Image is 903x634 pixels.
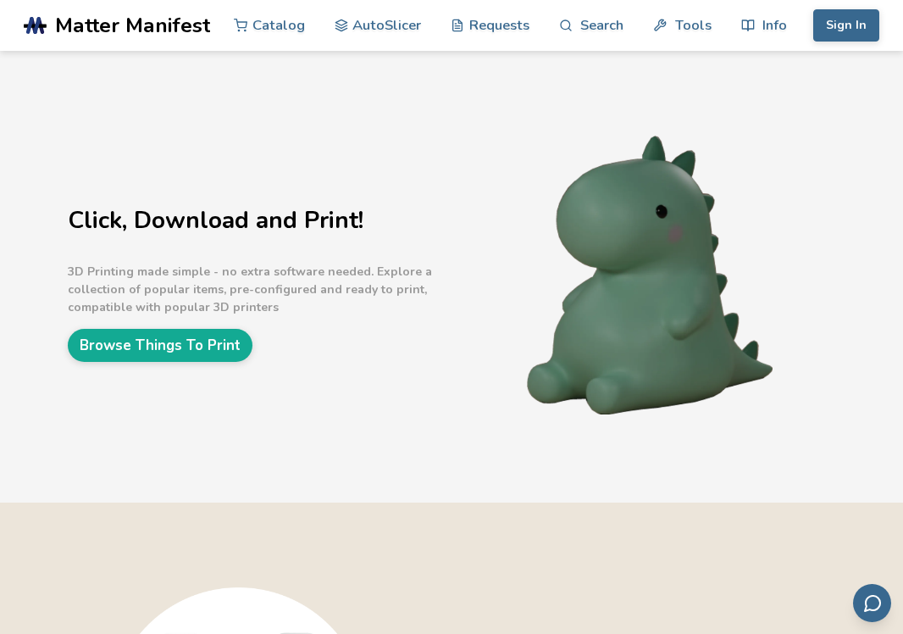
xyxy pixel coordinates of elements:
button: Send feedback via email [853,584,891,622]
p: 3D Printing made simple - no extra software needed. Explore a collection of popular items, pre-co... [68,263,455,316]
h1: Click, Download and Print! [68,208,455,234]
button: Sign In [813,9,879,42]
a: Browse Things To Print [68,329,252,362]
span: Matter Manifest [55,14,210,37]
